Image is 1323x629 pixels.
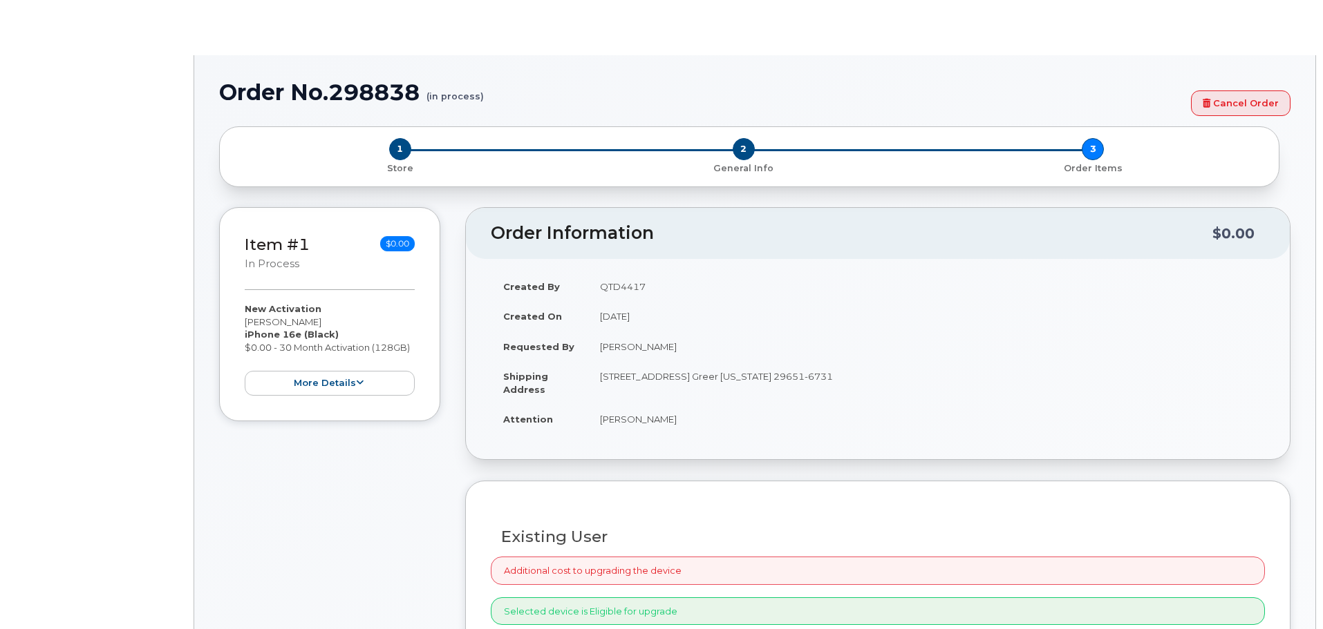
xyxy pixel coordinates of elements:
[389,138,411,160] span: 1
[1212,220,1255,246] div: $0.00
[588,404,1265,434] td: [PERSON_NAME]
[245,235,310,254] a: Item #1
[245,371,415,396] button: more details
[588,361,1265,404] td: [STREET_ADDRESS] Greer [US_STATE] 29651-6731
[491,224,1212,243] h2: Order Information
[503,371,548,395] strong: Shipping Address
[574,162,912,175] p: General Info
[733,138,755,160] span: 2
[503,281,560,292] strong: Created By
[245,258,299,270] small: in process
[1191,90,1291,116] a: Cancel Order
[219,80,1184,104] h1: Order No.298838
[569,160,918,175] a: 2 General Info
[380,236,415,251] span: $0.00
[231,160,569,175] a: 1 Store
[501,528,1255,545] h3: Existing User
[236,162,563,175] p: Store
[491,597,1265,626] div: Selected device is Eligible for upgrade
[245,329,339,340] strong: iPhone 16e (Black)
[245,303,321,314] strong: New Activation
[245,302,415,396] div: [PERSON_NAME] $0.00 - 30 Month Activation (128GB)
[503,311,562,322] strong: Created On
[588,331,1265,362] td: [PERSON_NAME]
[503,341,574,352] strong: Requested By
[588,271,1265,302] td: QTD4417
[588,301,1265,331] td: [DATE]
[426,80,484,101] small: (in process)
[491,557,1265,585] div: Additional cost to upgrading the device
[503,414,553,425] strong: Attention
